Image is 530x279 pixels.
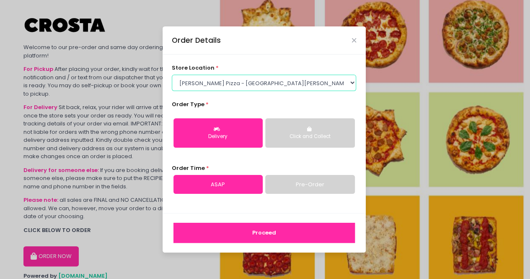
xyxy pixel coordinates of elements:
[352,38,356,42] button: Close
[173,118,263,148] button: Delivery
[265,118,354,148] button: Click and Collect
[271,133,349,141] div: Click and Collect
[172,64,215,72] span: store location
[172,35,221,46] div: Order Details
[173,175,263,194] a: ASAP
[172,164,205,172] span: Order Time
[173,223,355,243] button: Proceed
[179,133,257,141] div: Delivery
[172,100,204,108] span: Order Type
[265,175,354,194] a: Pre-Order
